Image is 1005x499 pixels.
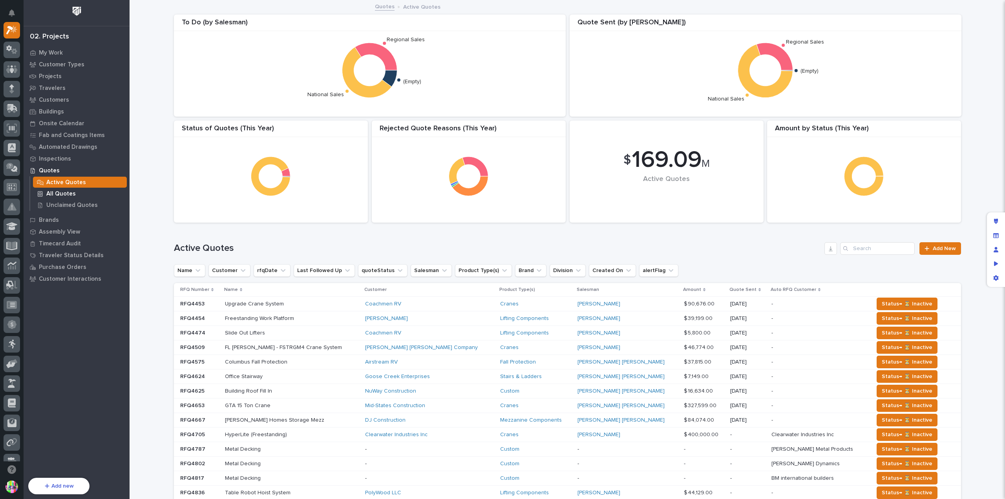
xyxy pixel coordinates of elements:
p: RFQ4787 [180,444,207,453]
text: Regional Sales [786,39,824,45]
span: Status→ ⏳ Inactive [882,314,932,323]
a: Cranes [500,301,519,307]
button: Status→ ⏳ Inactive [877,472,937,484]
img: Stacker [8,7,24,23]
a: Clearwater Industries Inc [365,431,428,438]
p: Inspections [39,155,71,163]
a: Custom [500,388,519,395]
p: RFQ4705 [180,430,206,438]
p: - [684,459,687,467]
p: Quotes [39,167,60,174]
a: Quotes [375,2,395,11]
p: - [771,415,775,424]
div: Quote Sent (by [PERSON_NAME]) [570,18,961,31]
span: Help Docs [16,99,43,107]
p: - [771,343,775,351]
p: FL [PERSON_NAME] - FSTRGM4 Crane System [225,343,344,351]
p: - [365,461,494,467]
button: Status→ ⏳ Inactive [877,428,937,441]
tr: RFQ4705RFQ4705 HyperLite (Freestanding)HyperLite (Freestanding) Clearwater Industries Inc Cranes ... [174,428,961,442]
p: Buildings [39,108,64,115]
span: Status→ ⏳ Inactive [882,357,932,367]
tr: RFQ4474RFQ4474 Slide Out LiftersSlide Out Lifters Coachmen RV Lifting Components [PERSON_NAME] $ ... [174,326,961,340]
p: Table Robot Hoist System [225,488,292,496]
a: Cranes [500,344,519,351]
p: - [730,431,765,438]
a: [PERSON_NAME] [365,315,408,322]
div: Status of Quotes (This Year) [174,124,368,137]
span: Status→ ⏳ Inactive [882,372,932,381]
a: [PERSON_NAME] [PERSON_NAME] [577,402,665,409]
span: Status→ ⏳ Inactive [882,386,932,396]
p: - [730,490,765,496]
span: Status→ ⏳ Inactive [882,459,932,468]
p: Amount [683,285,701,294]
img: 4614488137333_bcb353cd0bb836b1afe7_72.png [16,121,31,135]
div: To Do (by Salesman) [174,18,566,31]
a: [PERSON_NAME] [PERSON_NAME] [577,373,665,380]
p: Unclaimed Quotes [46,202,98,209]
a: My Work [24,47,130,58]
button: Notifications [4,5,20,21]
span: [DATE] [69,168,86,174]
button: Status→ ⏳ Inactive [877,327,937,339]
div: Search [840,242,915,255]
p: RFQ4667 [180,415,207,424]
a: Lifting Components [500,490,549,496]
p: Building Roof Fill In [225,386,274,395]
p: - [684,473,687,482]
p: Freestanding Work Platform [225,314,296,322]
div: Active Quotes [583,175,750,200]
p: - [577,461,678,467]
a: [PERSON_NAME] [577,315,620,322]
button: alertFlag [639,264,678,277]
a: PolyWood LLC [365,490,401,496]
div: App settings [989,271,1003,285]
text: National Sales [708,97,744,102]
p: Name [224,285,238,294]
button: rfqDate [254,264,291,277]
p: RFQ4474 [180,328,207,336]
p: $ 400,000.00 [684,430,720,438]
div: We're offline, we will be back soon! [35,129,119,135]
tr: RFQ4453RFQ4453 Upgrade Crane SystemUpgrade Crane System Coachmen RV Cranes [PERSON_NAME] $ 90,676... [174,297,961,311]
span: Status→ ⏳ Inactive [882,299,932,309]
p: - [771,299,775,307]
a: Custom [500,446,519,453]
span: Status→ ⏳ Inactive [882,415,932,425]
p: Timecard Audit [39,240,81,247]
button: Status→ ⏳ Inactive [877,414,937,426]
p: Active Quotes [46,179,86,186]
p: RFQ4509 [180,343,206,351]
p: RFQ4836 [180,488,206,496]
p: Customer Interactions [39,276,101,283]
a: Unclaimed Quotes [30,199,130,210]
p: [DATE] [730,301,765,307]
a: Assembly View [24,226,130,238]
p: Metal Decking [225,473,262,482]
p: - [771,488,775,496]
a: Fall Protection [500,359,536,366]
p: Auto RFQ Customer [771,285,816,294]
p: - [577,475,678,482]
div: Preview as [989,257,1003,271]
p: $ 39,199.00 [684,314,714,322]
p: - [730,475,765,482]
img: 1736555164131-43832dd5-751b-4058-ba23-39d91318e5a0 [16,190,22,196]
p: RFQ4653 [180,401,206,409]
button: Name [174,264,205,277]
a: Travelers [24,82,130,94]
p: Brands [39,217,59,224]
p: My Work [39,49,63,57]
p: [DATE] [730,402,765,409]
p: RFQ4802 [180,459,206,467]
p: Travelers [39,85,66,92]
p: - [771,386,775,395]
button: Status→ ⏳ Inactive [877,312,937,325]
img: Brittany [8,161,20,173]
div: Notifications [10,9,20,22]
p: $ 90,676.00 [684,299,716,307]
img: 1736555164131-43832dd5-751b-4058-ba23-39d91318e5a0 [8,121,22,135]
div: 🔗 [49,100,55,106]
div: 📖 [8,100,14,106]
